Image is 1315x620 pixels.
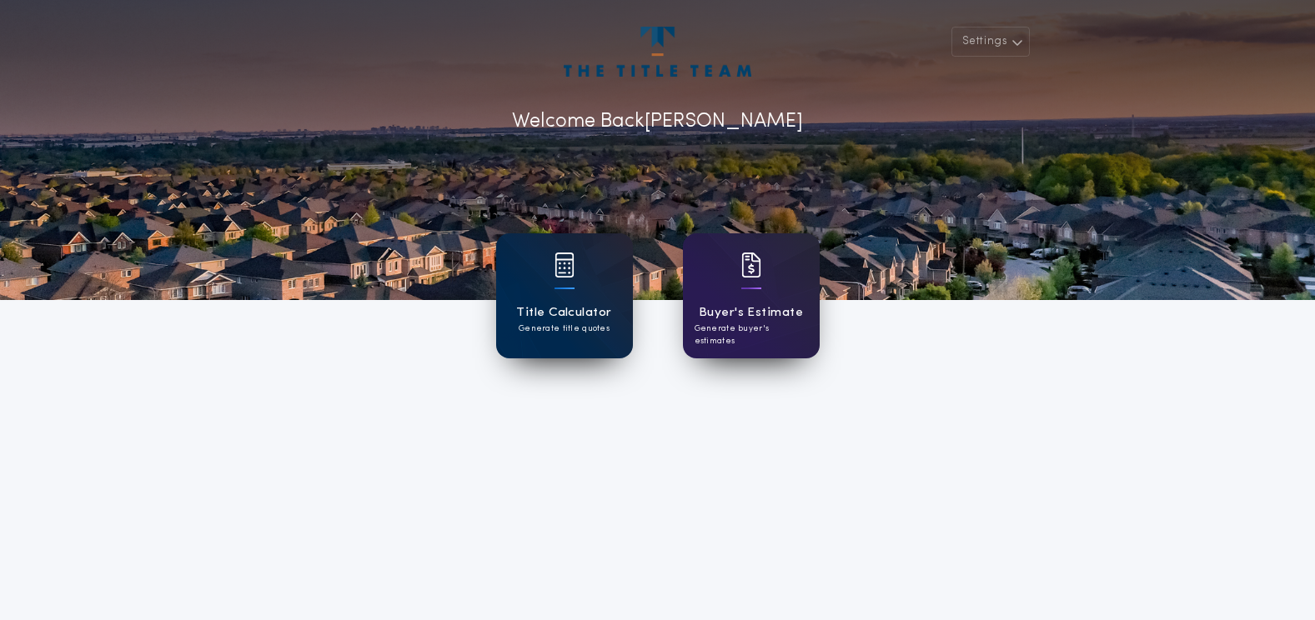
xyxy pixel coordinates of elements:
[699,303,803,322] h1: Buyer's Estimate
[496,233,633,358] a: card iconTitle CalculatorGenerate title quotes
[512,107,803,137] p: Welcome Back [PERSON_NAME]
[519,322,610,335] p: Generate title quotes
[951,27,1030,57] button: Settings
[516,303,611,322] h1: Title Calculator
[695,322,808,347] p: Generate buyer's estimates
[555,252,575,277] img: card icon
[741,252,761,277] img: card icon
[564,27,750,77] img: account-logo
[683,233,820,358] a: card iconBuyer's EstimateGenerate buyer's estimates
